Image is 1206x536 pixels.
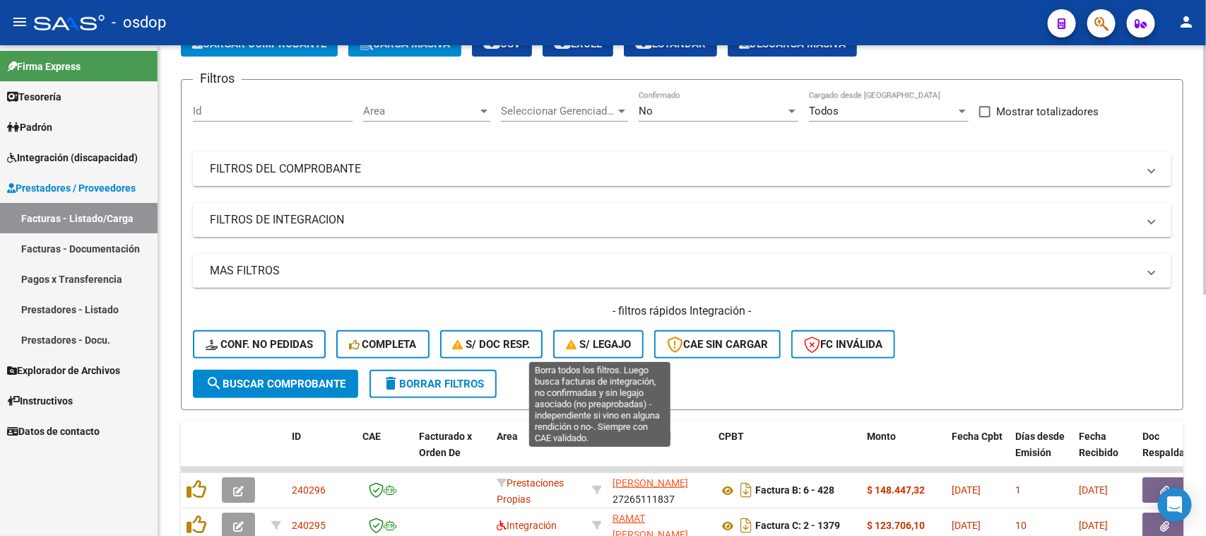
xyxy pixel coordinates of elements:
span: Completa [349,338,417,351]
strong: $ 123.706,10 [867,520,925,531]
span: Area [363,105,478,117]
datatable-header-cell: CAE [357,421,413,484]
datatable-header-cell: Facturado x Orden De [413,421,491,484]
datatable-header-cell: Monto [861,421,946,484]
span: Prestadores / Proveedores [7,180,136,196]
span: Buscar Comprobante [206,378,345,390]
span: CPBT [719,431,744,442]
div: 27265111837 [613,475,707,505]
span: Integración (discapacidad) [7,150,138,165]
span: FC Inválida [804,338,882,351]
span: CSV [483,37,521,50]
strong: $ 148.447,32 [867,484,925,496]
span: Firma Express [7,59,81,74]
button: S/ legajo [553,330,644,359]
button: Conf. no pedidas [193,330,326,359]
mat-panel-title: FILTROS DEL COMPROBANTE [210,161,1137,177]
span: [DATE] [1079,520,1108,531]
span: CAE SIN CARGAR [667,338,768,351]
span: Monto [867,431,896,442]
span: CAE [362,431,381,442]
span: 240296 [292,484,326,496]
span: Tesorería [7,89,61,105]
button: S/ Doc Resp. [440,330,543,359]
span: [DATE] [1079,484,1108,496]
span: 1 [1015,484,1021,496]
button: CAE SIN CARGAR [654,330,781,359]
span: 240295 [292,520,326,531]
strong: Factura C: 2 - 1379 [755,520,840,532]
span: Todos [809,105,839,117]
span: Prestaciones Propias [497,477,564,505]
strong: Factura B: 6 - 428 [755,485,834,496]
span: Doc Respaldatoria [1142,431,1206,458]
span: - osdop [112,7,166,38]
span: Instructivos [7,393,73,409]
mat-expansion-panel-header: MAS FILTROS [193,254,1171,288]
datatable-header-cell: Fecha Cpbt [946,421,1010,484]
datatable-header-cell: Area [491,421,586,484]
mat-icon: menu [11,13,28,30]
datatable-header-cell: Razón Social [607,421,713,484]
span: No [639,105,653,117]
span: Fecha Cpbt [952,431,1003,442]
i: Descargar documento [737,479,755,501]
span: Razón Social [613,431,671,442]
span: Días desde Emisión [1015,431,1065,458]
mat-expansion-panel-header: FILTROS DE INTEGRACION [193,203,1171,237]
span: 10 [1015,520,1027,531]
span: Borrar Filtros [382,378,484,390]
span: EXCEL [554,37,602,50]
span: Datos de contacto [7,424,100,439]
span: Facturado x Orden De [419,431,472,458]
span: Mostrar totalizadores [996,103,1099,120]
datatable-header-cell: Fecha Recibido [1073,421,1137,484]
div: Open Intercom Messenger [1158,488,1192,522]
button: Completa [336,330,430,359]
span: Integración [497,520,557,531]
span: Seleccionar Gerenciador [501,105,615,117]
h3: Filtros [193,69,242,88]
mat-panel-title: MAS FILTROS [210,263,1137,279]
span: Conf. no pedidas [206,338,313,351]
datatable-header-cell: ID [286,421,357,484]
datatable-header-cell: Días desde Emisión [1010,421,1073,484]
span: [DATE] [952,484,981,496]
span: Fecha Recibido [1079,431,1118,458]
datatable-header-cell: CPBT [713,421,861,484]
span: [DATE] [952,520,981,531]
mat-icon: delete [382,375,399,392]
button: FC Inválida [791,330,895,359]
button: Borrar Filtros [370,370,497,398]
mat-panel-title: FILTROS DE INTEGRACION [210,212,1137,228]
span: ID [292,431,301,442]
span: Area [497,431,518,442]
span: [PERSON_NAME] [613,477,688,489]
span: Explorador de Archivos [7,363,120,378]
mat-icon: search [206,375,223,392]
span: Estandar [635,37,706,50]
span: S/ Doc Resp. [453,338,531,351]
h4: - filtros rápidos Integración - [193,303,1171,319]
button: Buscar Comprobante [193,370,358,398]
mat-expansion-panel-header: FILTROS DEL COMPROBANTE [193,152,1171,186]
mat-icon: person [1178,13,1195,30]
span: S/ legajo [566,338,631,351]
span: Padrón [7,120,52,135]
